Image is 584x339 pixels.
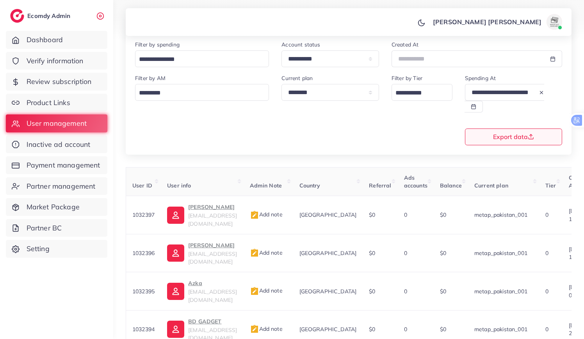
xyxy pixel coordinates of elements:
[547,14,562,30] img: avatar
[474,288,527,295] span: metap_pakistan_001
[250,249,283,256] span: Add note
[250,182,282,189] span: Admin Note
[132,211,155,218] span: 1032397
[250,325,283,332] span: Add note
[167,283,184,300] img: ic-user-info.36bf1079.svg
[369,250,375,257] span: $0
[545,250,548,257] span: 0
[27,77,92,87] span: Review subscription
[250,325,259,334] img: admin_note.cdd0b510.svg
[465,128,563,145] button: Export data
[135,41,180,48] label: Filter by spending
[135,50,269,67] div: Search for option
[250,248,259,258] img: admin_note.cdd0b510.svg
[493,134,534,140] span: Export data
[167,278,237,304] a: Azka[EMAIL_ADDRESS][DOMAIN_NAME]
[27,118,87,128] span: User management
[167,321,184,338] img: ic-user-info.36bf1079.svg
[27,181,96,191] span: Partner management
[132,326,155,333] span: 1032394
[299,288,357,295] span: [GEOGRAPHIC_DATA]
[281,41,320,48] label: Account status
[135,84,269,101] div: Search for option
[167,244,184,262] img: ic-user-info.36bf1079.svg
[440,211,446,218] span: $0
[132,250,155,257] span: 1032396
[6,177,107,195] a: Partner management
[6,31,107,49] a: Dashboard
[250,211,283,218] span: Add note
[404,326,407,333] span: 0
[299,326,357,333] span: [GEOGRAPHIC_DATA]
[440,326,446,333] span: $0
[132,182,152,189] span: User ID
[474,211,527,218] span: metap_pakistan_001
[369,288,375,295] span: $0
[404,211,407,218] span: 0
[392,41,419,48] label: Created At
[392,84,452,101] div: Search for option
[6,198,107,216] a: Market Package
[545,182,556,189] span: Tier
[440,288,446,295] span: $0
[188,288,237,303] span: [EMAIL_ADDRESS][DOMAIN_NAME]
[299,250,357,257] span: [GEOGRAPHIC_DATA]
[188,212,237,227] span: [EMAIL_ADDRESS][DOMAIN_NAME]
[545,326,548,333] span: 0
[6,136,107,153] a: Inactive ad account
[392,74,422,82] label: Filter by Tier
[167,241,237,266] a: [PERSON_NAME][EMAIL_ADDRESS][DOMAIN_NAME]
[188,278,237,288] p: Azka
[27,223,62,233] span: Partner BC
[27,35,63,45] span: Dashboard
[6,219,107,237] a: Partner BC
[474,182,508,189] span: Current plan
[167,207,184,224] img: ic-user-info.36bf1079.svg
[167,182,191,189] span: User info
[6,156,107,174] a: Payment management
[369,182,391,189] span: Referral
[27,139,91,150] span: Inactive ad account
[474,326,527,333] span: metap_pakistan_001
[369,211,375,218] span: $0
[188,250,237,265] span: [EMAIL_ADDRESS][DOMAIN_NAME]
[429,14,565,30] a: [PERSON_NAME] [PERSON_NAME]avatar
[27,12,72,20] h2: Ecomdy Admin
[6,240,107,258] a: Setting
[132,288,155,295] span: 1032395
[393,87,442,99] input: Search for option
[440,250,446,257] span: $0
[474,250,527,257] span: metap_pakistan_001
[27,98,70,108] span: Product Links
[6,52,107,70] a: Verify information
[6,73,107,91] a: Review subscription
[440,182,462,189] span: Balance
[281,74,313,82] label: Current plan
[250,287,259,296] img: admin_note.cdd0b510.svg
[135,74,166,82] label: Filter by AM
[369,326,375,333] span: $0
[27,244,50,254] span: Setting
[188,317,237,326] p: BD GADGET
[465,74,496,82] label: Spending At
[250,287,283,294] span: Add note
[545,211,548,218] span: 0
[188,241,237,250] p: [PERSON_NAME]
[250,211,259,220] img: admin_note.cdd0b510.svg
[27,160,100,170] span: Payment management
[10,9,72,23] a: logoEcomdy Admin
[404,250,407,257] span: 0
[6,94,107,112] a: Product Links
[188,202,237,212] p: [PERSON_NAME]
[545,288,548,295] span: 0
[404,174,427,189] span: Ads accounts
[136,54,259,66] input: Search for option
[433,17,541,27] p: [PERSON_NAME] [PERSON_NAME]
[6,114,107,132] a: User management
[10,9,24,23] img: logo
[299,211,357,218] span: [GEOGRAPHIC_DATA]
[27,56,84,66] span: Verify information
[167,202,237,228] a: [PERSON_NAME][EMAIL_ADDRESS][DOMAIN_NAME]
[299,182,320,189] span: Country
[404,288,407,295] span: 0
